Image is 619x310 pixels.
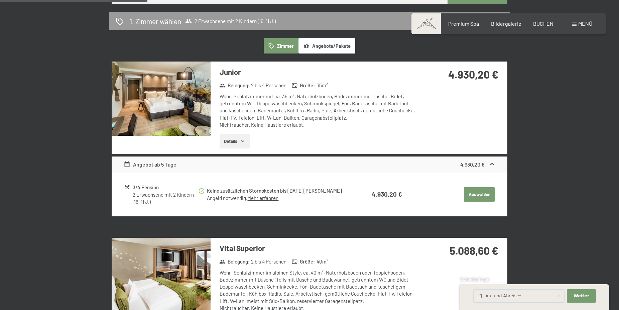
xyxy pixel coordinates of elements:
[372,190,402,198] strong: 4.930,20 €
[264,38,298,54] button: Zimmer
[219,82,250,89] strong: Belegung :
[207,195,346,202] div: Angeld notwendig.
[460,277,489,282] span: Schnellanfrage
[464,187,495,202] button: Auswählen
[317,82,328,89] span: 35 m²
[533,20,553,27] a: BUCHEN
[578,20,592,27] span: Menü
[220,134,250,148] button: Details
[130,16,181,26] h2: 1. Zimmer wählen
[133,191,198,206] div: 2 Erwachsene mit 2 Kindern (16, 11 J.)
[292,82,315,89] strong: Größe :
[574,293,589,299] span: Weiter
[220,243,418,253] h3: Vital Superior
[185,18,276,24] span: 2 Erwachsene mit 2 Kindern (16, 11 J.)
[298,38,355,54] button: Angebote/Pakete
[112,62,211,136] img: mss_renderimg.php
[247,195,278,201] a: Mehr erfahren
[317,258,328,265] span: 40 m²
[567,289,596,303] button: Weiter
[112,157,507,173] div: Angebot ab 5 Tage4.930,20 €
[220,67,418,77] h3: Junior
[491,20,521,27] a: Bildergalerie
[220,93,418,128] div: Wohn-Schlafzimmer mit ca. 35 m², Naturholzboden, Badezimmer mit Dusche, Bidet, getrenntem WC, Dop...
[207,187,346,195] div: Keine zusätzlichen Stornokosten bis [DATE][PERSON_NAME]
[251,258,286,265] span: 2 bis 4 Personen
[133,184,198,191] div: 3/4 Pension
[292,258,315,265] strong: Größe :
[448,20,479,27] a: Premium Spa
[251,82,286,89] span: 2 bis 4 Personen
[219,258,250,265] strong: Belegung :
[450,244,498,257] strong: 5.088,60 €
[124,161,177,169] div: Angebot ab 5 Tage
[460,161,485,168] strong: 4.930,20 €
[448,68,498,81] strong: 4.930,20 €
